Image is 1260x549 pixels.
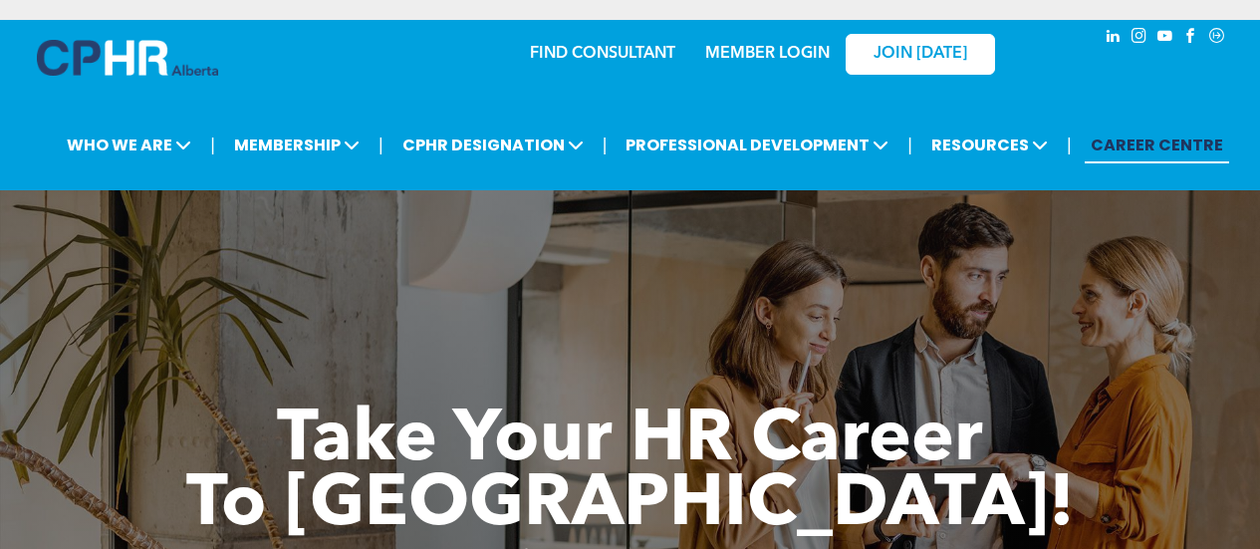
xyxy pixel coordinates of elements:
span: JOIN [DATE] [874,45,967,64]
span: MEMBERSHIP [228,127,366,163]
a: MEMBER LOGIN [705,46,830,62]
span: To [GEOGRAPHIC_DATA]! [186,470,1075,542]
span: WHO WE ARE [61,127,197,163]
a: youtube [1154,25,1176,52]
a: instagram [1129,25,1150,52]
a: facebook [1180,25,1202,52]
a: JOIN [DATE] [846,34,995,75]
li: | [1067,125,1072,165]
span: Take Your HR Career [277,406,983,477]
span: PROFESSIONAL DEVELOPMENT [620,127,894,163]
li: | [210,125,215,165]
span: CPHR DESIGNATION [396,127,590,163]
a: CAREER CENTRE [1085,127,1229,163]
a: FIND CONSULTANT [530,46,675,62]
a: Social network [1206,25,1228,52]
a: linkedin [1103,25,1125,52]
li: | [907,125,912,165]
li: | [603,125,608,165]
img: A blue and white logo for cp alberta [37,40,218,76]
span: RESOURCES [925,127,1054,163]
li: | [378,125,383,165]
